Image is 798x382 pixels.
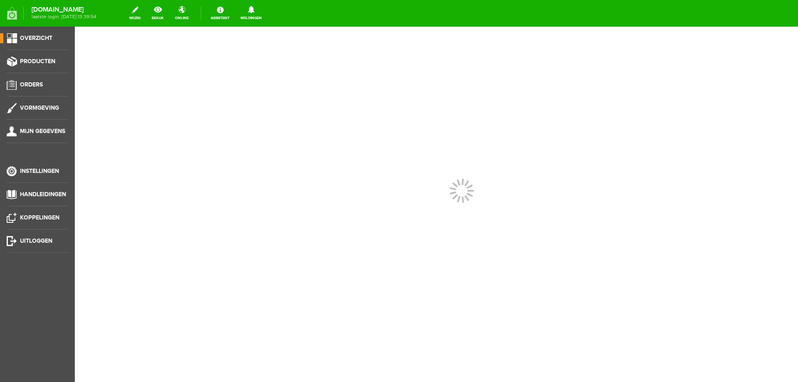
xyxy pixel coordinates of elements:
span: laatste login: [DATE] 13:39:54 [32,15,96,19]
a: wijzig [124,4,145,22]
span: Mijn gegevens [20,128,65,135]
span: Producten [20,58,55,65]
span: Vormgeving [20,104,59,111]
span: Orders [20,81,43,88]
strong: [DOMAIN_NAME] [32,7,96,12]
span: Koppelingen [20,214,59,221]
a: Meldingen [236,4,267,22]
span: Instellingen [20,168,59,175]
a: Assistent [206,4,234,22]
a: bekijk [147,4,169,22]
span: Handleidingen [20,191,66,198]
span: Uitloggen [20,237,52,244]
a: online [170,4,194,22]
span: Overzicht [20,35,52,42]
